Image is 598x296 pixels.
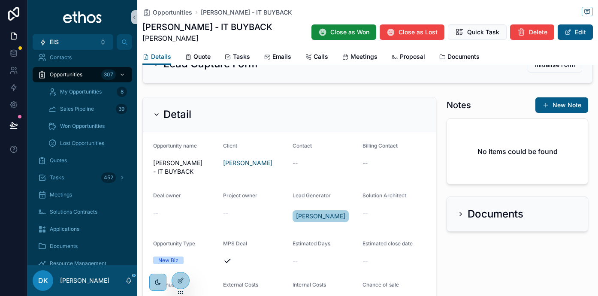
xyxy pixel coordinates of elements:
[27,50,137,265] div: scrollable content
[447,52,480,61] span: Documents
[33,34,113,50] button: Select Button
[447,99,471,111] h1: Notes
[223,159,272,167] a: [PERSON_NAME]
[362,240,413,247] span: Estimated close date
[529,28,547,36] span: Delete
[468,207,523,221] h2: Documents
[350,52,378,61] span: Meetings
[391,49,425,66] a: Proposal
[163,108,191,121] h2: Detail
[223,142,237,149] span: Client
[467,28,499,36] span: Quick Task
[272,52,291,61] span: Emails
[117,87,127,97] div: 8
[142,8,192,17] a: Opportunities
[142,33,272,43] span: [PERSON_NAME]
[293,142,312,149] span: Contact
[201,8,292,17] a: [PERSON_NAME] - IT BUYBACK
[400,52,425,61] span: Proposal
[43,84,132,100] a: My Opportunities8
[362,208,368,217] span: --
[153,159,216,176] span: [PERSON_NAME] - IT BUYBACK
[362,281,399,288] span: Chance of sale
[311,24,376,40] button: Close as Won
[50,208,97,215] span: Solutions Contracts
[153,240,195,247] span: Opportunity Type
[314,52,328,61] span: Calls
[535,97,588,113] button: New Note
[448,24,507,40] button: Quick Task
[142,49,171,65] a: Details
[342,49,378,66] a: Meetings
[362,159,368,167] span: --
[293,159,298,167] span: --
[50,191,72,198] span: Meetings
[33,50,132,65] a: Contacts
[293,281,326,288] span: Internal Costs
[33,153,132,168] a: Quotes
[38,275,48,286] span: DK
[293,210,349,222] a: [PERSON_NAME]
[50,174,64,181] span: Tasks
[223,281,258,288] span: External Costs
[60,106,94,112] span: Sales Pipeline
[33,67,132,82] a: Opportunities307
[293,240,330,247] span: Estimated Days
[50,54,72,61] span: Contacts
[193,52,211,61] span: Quote
[33,204,132,220] a: Solutions Contracts
[330,28,369,36] span: Close as Won
[43,118,132,134] a: Won Opportunities
[305,49,328,66] a: Calls
[63,10,103,24] img: App logo
[153,192,181,199] span: Deal owner
[223,192,257,199] span: Project owner
[293,257,298,265] span: --
[33,239,132,254] a: Documents
[477,146,558,157] h2: No items could be found
[151,52,171,61] span: Details
[43,101,132,117] a: Sales Pipeline39
[296,212,345,220] span: [PERSON_NAME]
[50,260,106,267] span: Resource Management
[439,49,480,66] a: Documents
[224,49,250,66] a: Tasks
[60,123,105,130] span: Won Opportunities
[43,136,132,151] a: Lost Opportunities
[116,104,127,114] div: 39
[50,243,78,250] span: Documents
[380,24,444,40] button: Close as Lost
[399,28,438,36] span: Close as Lost
[101,69,116,80] div: 307
[362,257,368,265] span: --
[223,208,228,217] span: --
[185,49,211,66] a: Quote
[153,142,197,149] span: Opportunity name
[50,71,82,78] span: Opportunities
[33,170,132,185] a: Tasks452
[293,192,331,199] span: Lead Generator
[158,257,178,264] div: New Biz
[33,187,132,202] a: Meetings
[50,226,79,233] span: Applications
[510,24,554,40] button: Delete
[142,21,272,33] h1: [PERSON_NAME] - IT BUYBACK
[33,221,132,237] a: Applications
[233,52,250,61] span: Tasks
[50,157,67,164] span: Quotes
[60,88,102,95] span: My Opportunities
[153,208,158,217] span: --
[264,49,291,66] a: Emails
[558,24,593,40] button: Edit
[33,256,132,271] a: Resource Management
[101,172,116,183] div: 452
[362,192,406,199] span: Solution Architect
[362,142,398,149] span: Billing Contact
[50,38,59,46] span: EIS
[60,276,109,285] p: [PERSON_NAME]
[153,8,192,17] span: Opportunities
[60,140,104,147] span: Lost Opportunities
